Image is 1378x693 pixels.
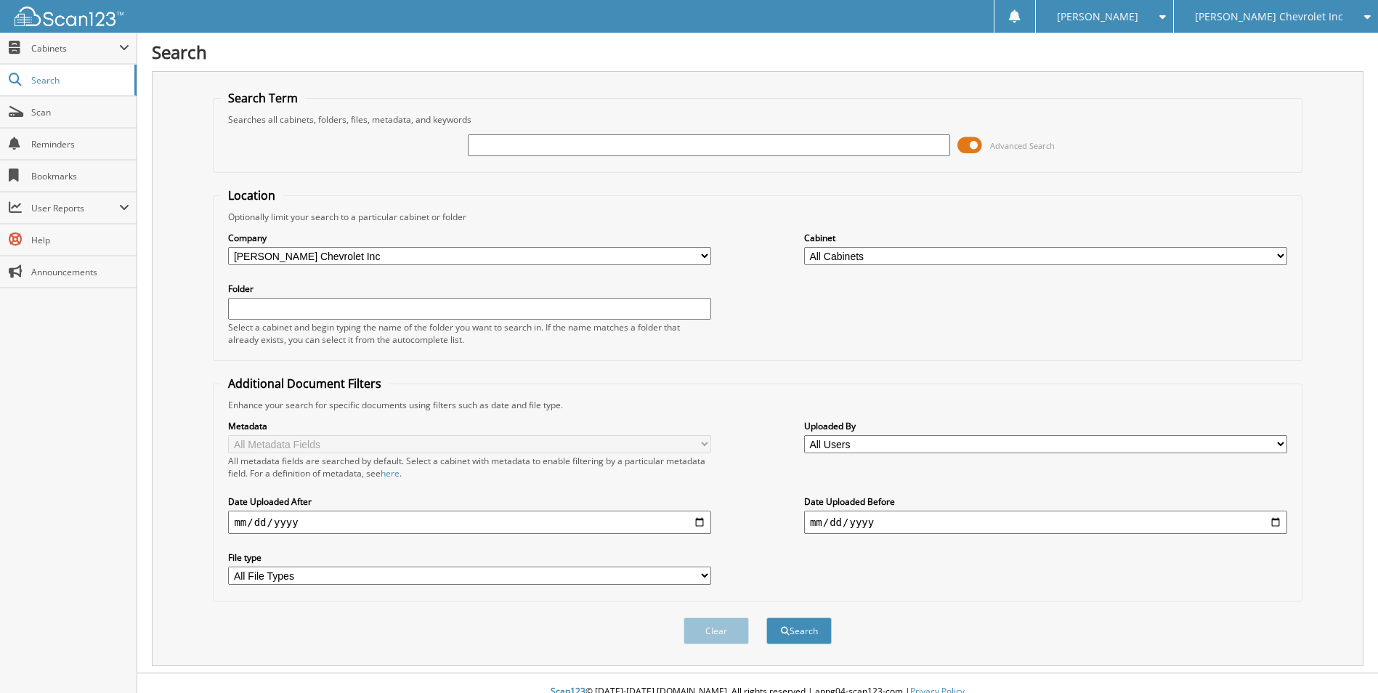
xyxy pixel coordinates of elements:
[15,7,123,26] img: scan123-logo-white.svg
[228,420,711,432] label: Metadata
[228,551,711,564] label: File type
[31,234,129,246] span: Help
[766,617,832,644] button: Search
[31,106,129,118] span: Scan
[228,321,711,346] div: Select a cabinet and begin typing the name of the folder you want to search in. If the name match...
[221,376,389,392] legend: Additional Document Filters
[31,74,127,86] span: Search
[804,511,1287,534] input: end
[228,232,711,244] label: Company
[221,187,283,203] legend: Location
[804,495,1287,508] label: Date Uploaded Before
[228,495,711,508] label: Date Uploaded After
[221,90,305,106] legend: Search Term
[684,617,749,644] button: Clear
[31,138,129,150] span: Reminders
[228,511,711,534] input: start
[990,140,1055,151] span: Advanced Search
[804,420,1287,432] label: Uploaded By
[804,232,1287,244] label: Cabinet
[31,42,119,54] span: Cabinets
[31,170,129,182] span: Bookmarks
[31,266,129,278] span: Announcements
[1057,12,1138,21] span: [PERSON_NAME]
[221,211,1294,223] div: Optionally limit your search to a particular cabinet or folder
[152,40,1363,64] h1: Search
[221,113,1294,126] div: Searches all cabinets, folders, files, metadata, and keywords
[221,399,1294,411] div: Enhance your search for specific documents using filters such as date and file type.
[1195,12,1343,21] span: [PERSON_NAME] Chevrolet Inc
[381,467,400,479] a: here
[228,283,711,295] label: Folder
[31,202,119,214] span: User Reports
[228,455,711,479] div: All metadata fields are searched by default. Select a cabinet with metadata to enable filtering b...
